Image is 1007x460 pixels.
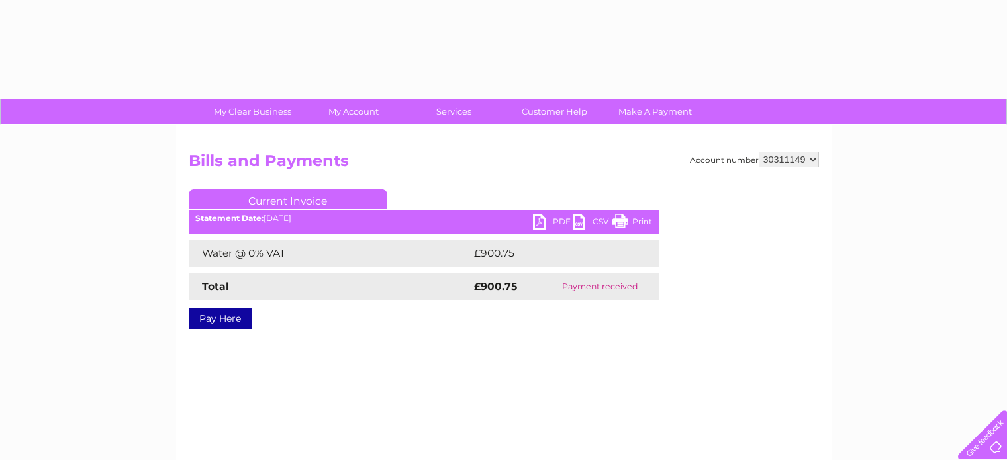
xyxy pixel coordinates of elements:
strong: £900.75 [474,280,517,293]
a: Pay Here [189,308,252,329]
h2: Bills and Payments [189,152,819,177]
a: Print [612,214,652,233]
td: £900.75 [471,240,636,267]
a: My Clear Business [198,99,307,124]
a: My Account [299,99,408,124]
a: CSV [573,214,612,233]
a: PDF [533,214,573,233]
a: Customer Help [500,99,609,124]
b: Statement Date: [195,213,264,223]
a: Services [399,99,508,124]
div: [DATE] [189,214,659,223]
strong: Total [202,280,229,293]
td: Payment received [542,273,659,300]
div: Account number [690,152,819,167]
td: Water @ 0% VAT [189,240,471,267]
a: Current Invoice [189,189,387,209]
a: Make A Payment [600,99,710,124]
